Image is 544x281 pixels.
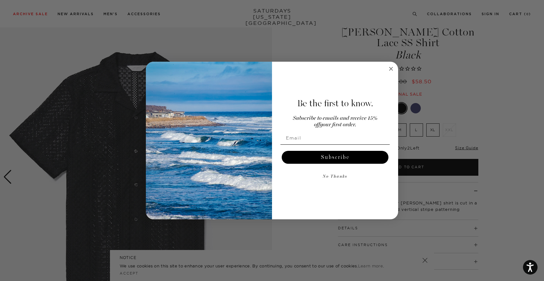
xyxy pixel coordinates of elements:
span: your first order. [320,122,356,128]
input: Email [280,131,390,144]
span: Be the first to know. [297,98,373,109]
button: Close dialog [387,65,395,73]
button: No Thanks [280,170,390,183]
img: 125c788d-000d-4f3e-b05a-1b92b2a23ec9.jpeg [146,62,272,219]
button: Subscribe [282,151,388,164]
span: Subscribe to emails and receive 15% [293,116,377,121]
span: off [314,122,320,128]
